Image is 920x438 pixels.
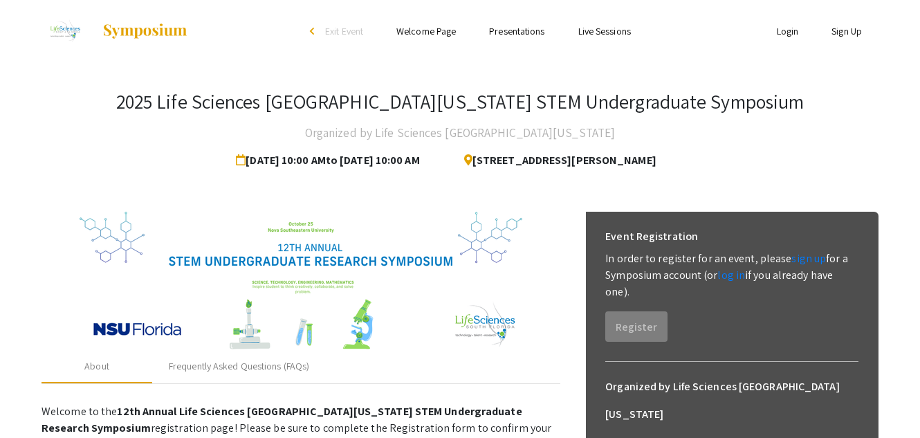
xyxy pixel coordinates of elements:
[310,27,318,35] div: arrow_back_ios
[605,311,668,342] button: Register
[396,25,456,37] a: Welcome Page
[791,251,826,266] a: sign up
[578,25,631,37] a: Live Sessions
[80,212,522,350] img: 32153a09-f8cb-4114-bf27-cfb6bc84fc69.png
[305,119,615,147] h4: Organized by Life Sciences [GEOGRAPHIC_DATA][US_STATE]
[453,147,656,174] span: [STREET_ADDRESS][PERSON_NAME]
[84,359,109,374] div: About
[102,23,188,39] img: Symposium by ForagerOne
[605,223,698,250] h6: Event Registration
[717,268,745,282] a: log in
[236,147,425,174] span: [DATE] 10:00 AM to [DATE] 10:00 AM
[42,14,88,48] img: 2025 Life Sciences South Florida STEM Undergraduate Symposium
[42,404,522,435] strong: 12th Annual Life Sciences [GEOGRAPHIC_DATA][US_STATE] STEM Undergraduate Research Symposium
[605,250,858,300] p: In order to register for an event, please for a Symposium account (or if you already have one).
[42,14,188,48] a: 2025 Life Sciences South Florida STEM Undergraduate Symposium
[325,25,363,37] span: Exit Event
[169,359,309,374] div: Frequently Asked Questions (FAQs)
[831,25,862,37] a: Sign Up
[489,25,544,37] a: Presentations
[605,373,858,428] h6: Organized by Life Sciences [GEOGRAPHIC_DATA][US_STATE]
[116,90,804,113] h3: 2025 Life Sciences [GEOGRAPHIC_DATA][US_STATE] STEM Undergraduate Symposium
[777,25,799,37] a: Login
